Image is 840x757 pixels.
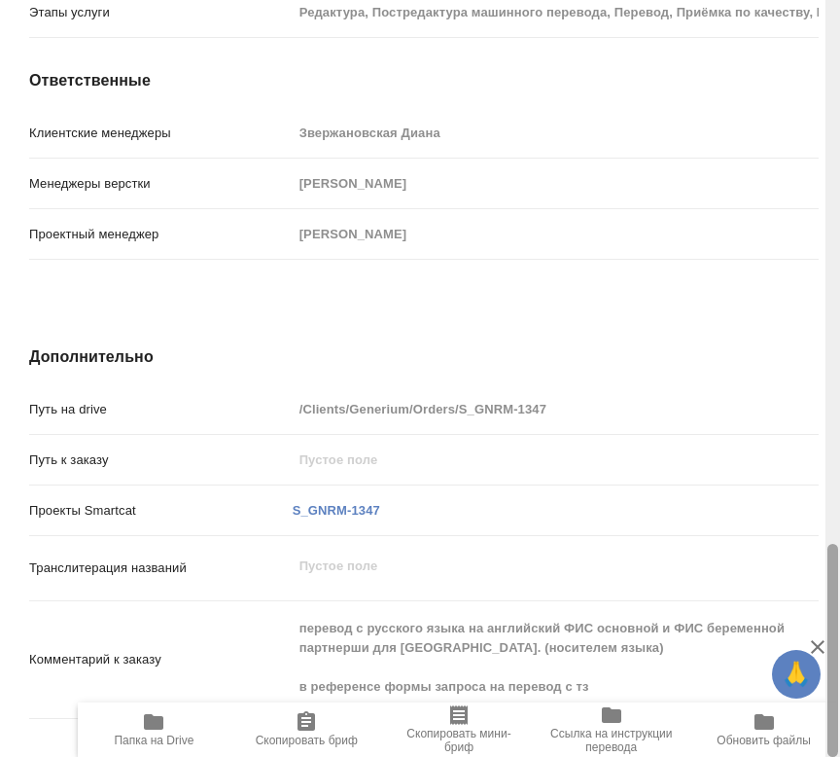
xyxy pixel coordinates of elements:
[772,650,821,699] button: 🙏
[256,734,358,747] span: Скопировать бриф
[780,654,813,695] span: 🙏
[293,220,819,248] input: Пустое поле
[293,446,819,474] input: Пустое поле
[29,501,293,521] p: Проекты Smartcat
[687,703,840,757] button: Обновить файлы
[29,559,293,578] p: Транслитерация названий
[29,451,293,470] p: Путь к заказу
[293,395,819,423] input: Пустое поле
[29,345,819,369] h4: Дополнительно
[29,400,293,419] p: Путь на drive
[29,174,293,194] p: Менеджеры верстки
[29,69,819,92] h4: Ответственные
[546,727,676,754] span: Ссылка на инструкции перевода
[78,703,230,757] button: Папка на Drive
[230,703,383,757] button: Скопировать бриф
[383,703,536,757] button: Скопировать мини-бриф
[293,503,380,518] a: S_GNRM-1347
[293,169,819,198] input: Пустое поле
[395,727,524,754] span: Скопировать мини-бриф
[29,650,293,669] p: Комментарий к заказу
[717,734,811,747] span: Обновить файлы
[29,3,293,22] p: Этапы услуги
[29,225,293,244] p: Проектный менеджер
[114,734,193,747] span: Папка на Drive
[535,703,687,757] button: Ссылка на инструкции перевода
[29,124,293,143] p: Клиентские менеджеры
[293,119,819,147] input: Пустое поле
[293,612,819,703] textarea: перевод с русского языка на английский ФИС основной и ФИС беременной партнерши для [GEOGRAPHIC_DA...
